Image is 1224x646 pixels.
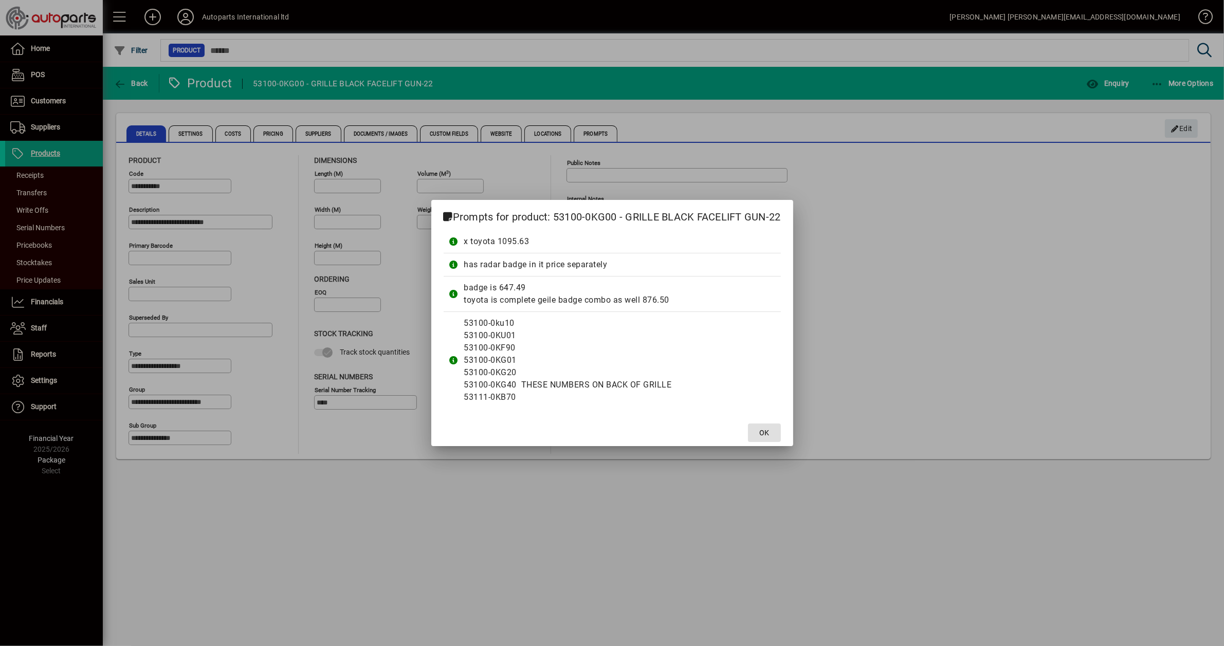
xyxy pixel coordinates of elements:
div: 53100-0ku10 53100-0KU01 53100-0KF90 53100-0KG01 53100-0KG20 53100-0KG40 THESE NUMBERS ON BACK OF ... [464,317,781,403]
div: has radar badge in it price separately [464,259,781,271]
span: OK [759,428,769,438]
h2: Prompts for product: 53100-0KG00 - GRILLE BLACK FACELIFT GUN-22 [431,200,793,230]
button: OK [748,423,781,442]
div: badge is 647.49 toyota is complete geile badge combo as well 876.50 [464,282,781,306]
div: x toyota 1095.63 [464,235,781,248]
